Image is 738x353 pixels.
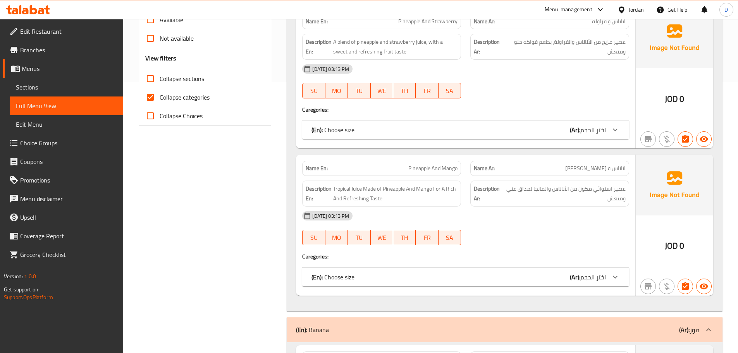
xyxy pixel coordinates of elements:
[636,155,713,215] img: Ae5nvW7+0k+MAAAAAElFTkSuQmCC
[329,232,345,243] span: MO
[665,238,678,253] span: JOD
[20,231,117,241] span: Coverage Report
[396,232,413,243] span: TH
[506,37,626,56] span: عصير مزيج من الأناناس والفراولة، بطعم فواكه حلو ومنعش
[393,83,416,98] button: TH
[439,83,461,98] button: SA
[333,184,458,203] span: Tropical Juice Made of Pineapple And Mango For A Rich And Refreshing Taste.
[296,324,307,336] b: (En):
[306,37,332,56] strong: Description En:
[4,271,23,281] span: Version:
[419,85,435,96] span: FR
[302,253,629,260] h4: Caregories:
[374,232,390,243] span: WE
[570,124,580,136] b: (Ar):
[474,37,504,56] strong: Description Ar:
[3,152,123,171] a: Coupons
[302,230,325,245] button: SU
[439,230,461,245] button: SA
[696,131,712,147] button: Available
[160,15,183,24] span: Available
[398,17,458,26] span: Pineapple And Strawberry
[592,17,626,26] span: اناناس و فراولة
[302,268,629,286] div: (En): Choose size(Ar):اختر الحجم
[679,325,699,334] p: موز
[636,8,713,68] img: Ae5nvW7+0k+MAAAAAElFTkSuQmCC
[665,91,678,107] span: JOD
[325,83,348,98] button: MO
[311,125,354,134] p: Choose size
[419,232,435,243] span: FR
[3,22,123,41] a: Edit Restaurant
[629,5,644,14] div: Jordan
[3,208,123,227] a: Upsell
[393,230,416,245] button: TH
[10,96,123,115] a: Full Menu View
[311,271,323,283] b: (En):
[3,59,123,78] a: Menus
[348,83,370,98] button: TU
[348,230,370,245] button: TU
[10,78,123,96] a: Sections
[570,271,580,283] b: (Ar):
[311,124,323,136] b: (En):
[325,230,348,245] button: MO
[680,238,684,253] span: 0
[20,138,117,148] span: Choice Groups
[309,65,352,73] span: [DATE] 03:13 PM
[4,284,40,294] span: Get support on:
[3,134,123,152] a: Choice Groups
[306,164,328,172] strong: Name En:
[24,271,36,281] span: 1.0.0
[10,115,123,134] a: Edit Menu
[416,83,438,98] button: FR
[20,176,117,185] span: Promotions
[680,91,684,107] span: 0
[474,17,495,26] strong: Name Ar:
[565,164,626,172] span: اناناس و [PERSON_NAME]
[329,85,345,96] span: MO
[302,83,325,98] button: SU
[333,37,458,56] span: A blend of pineapple and strawberry juice, with a sweet and refreshing fruit taste.
[302,121,629,139] div: (En): Choose size(Ar):اختر الحجم
[351,232,367,243] span: TU
[4,292,53,302] a: Support.OpsPlatform
[160,111,203,121] span: Collapse Choices
[306,232,322,243] span: SU
[408,164,458,172] span: Pineapple And Mango
[306,85,322,96] span: SU
[306,17,328,26] strong: Name En:
[678,131,693,147] button: Has choices
[374,85,390,96] span: WE
[724,5,728,14] span: D
[20,194,117,203] span: Menu disclaimer
[3,227,123,245] a: Coverage Report
[659,131,674,147] button: Purchased item
[20,45,117,55] span: Branches
[16,101,117,110] span: Full Menu View
[504,184,626,203] span: عصير استوائي مكون من الأناناس والمانجا لمذاق غني ومنعش
[3,189,123,208] a: Menu disclaimer
[580,124,606,136] span: اختر الحجم
[3,171,123,189] a: Promotions
[20,250,117,259] span: Grocery Checklist
[16,120,117,129] span: Edit Menu
[302,106,629,114] h4: Caregories:
[442,85,458,96] span: SA
[3,245,123,264] a: Grocery Checklist
[416,230,438,245] button: FR
[22,64,117,73] span: Menus
[160,74,204,83] span: Collapse sections
[351,85,367,96] span: TU
[296,325,329,334] p: Banana
[3,41,123,59] a: Branches
[474,184,503,203] strong: Description Ar:
[659,279,674,294] button: Purchased item
[311,272,354,282] p: Choose size
[545,5,592,14] div: Menu-management
[309,212,352,220] span: [DATE] 03:13 PM
[287,317,723,342] div: (En): Banana(Ar):موز
[371,83,393,98] button: WE
[679,324,690,336] b: (Ar):
[678,279,693,294] button: Has choices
